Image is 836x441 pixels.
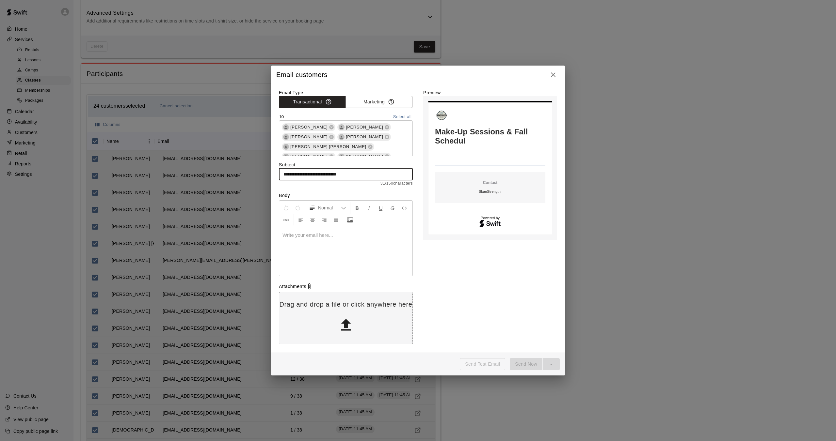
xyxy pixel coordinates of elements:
[375,202,386,214] button: Format Underline
[337,133,391,141] div: [PERSON_NAME]
[288,153,330,160] span: [PERSON_NAME]
[510,358,560,370] div: split button
[435,216,545,220] p: Powered by
[337,153,391,160] div: [PERSON_NAME]
[288,144,369,150] span: [PERSON_NAME] [PERSON_NAME]
[435,127,545,145] h1: Make-Up Sessions & Fall Schedul
[319,214,330,225] button: Right Align
[479,219,501,228] img: Swift logo
[276,70,328,79] h5: Email customers
[295,214,306,225] button: Left Align
[282,143,374,151] div: [PERSON_NAME] [PERSON_NAME]
[283,154,289,160] div: Danielle During
[343,134,386,140] span: [PERSON_NAME]
[283,124,289,130] div: Jackie DeBartelo
[423,89,557,96] label: Preview
[283,134,289,140] div: Laura Rodormer
[318,205,341,211] span: Normal
[282,123,335,131] div: [PERSON_NAME]
[281,214,292,225] button: Insert Link
[479,180,502,186] p: Contact
[288,134,330,140] span: [PERSON_NAME]
[363,202,375,214] button: Format Italics
[279,161,413,168] label: Subject
[345,214,356,225] button: Upload Image
[282,153,335,160] div: [PERSON_NAME]
[343,124,386,130] span: [PERSON_NAME]
[281,202,292,214] button: Undo
[339,154,345,160] div: David Andonian
[306,202,349,214] button: Formatting Options
[337,123,391,131] div: [PERSON_NAME]
[282,133,335,141] div: [PERSON_NAME]
[279,113,284,121] label: To
[279,300,412,309] p: Drag and drop a file or click anywhere here
[339,124,345,130] div: Brittany Guadagnolo
[387,202,398,214] button: Format Strikethrough
[279,96,346,108] button: Transactional
[279,283,413,290] div: Attachments
[346,96,412,108] button: Marketing
[343,153,386,160] span: [PERSON_NAME]
[292,202,303,214] button: Redo
[435,109,448,122] img: SkanStrength
[283,144,289,150] div: Hudson Freer
[339,134,345,140] div: Vincent Schoonmaker
[399,202,410,214] button: Insert Code
[352,202,363,214] button: Format Bold
[279,180,413,187] span: 31 / 150 characters
[392,113,413,121] button: Select all
[279,89,413,96] label: Email Type
[279,192,413,199] label: Body
[479,188,502,195] p: SkanStrength .
[330,214,342,225] button: Justify Align
[288,124,330,130] span: [PERSON_NAME]
[307,214,318,225] button: Center Align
